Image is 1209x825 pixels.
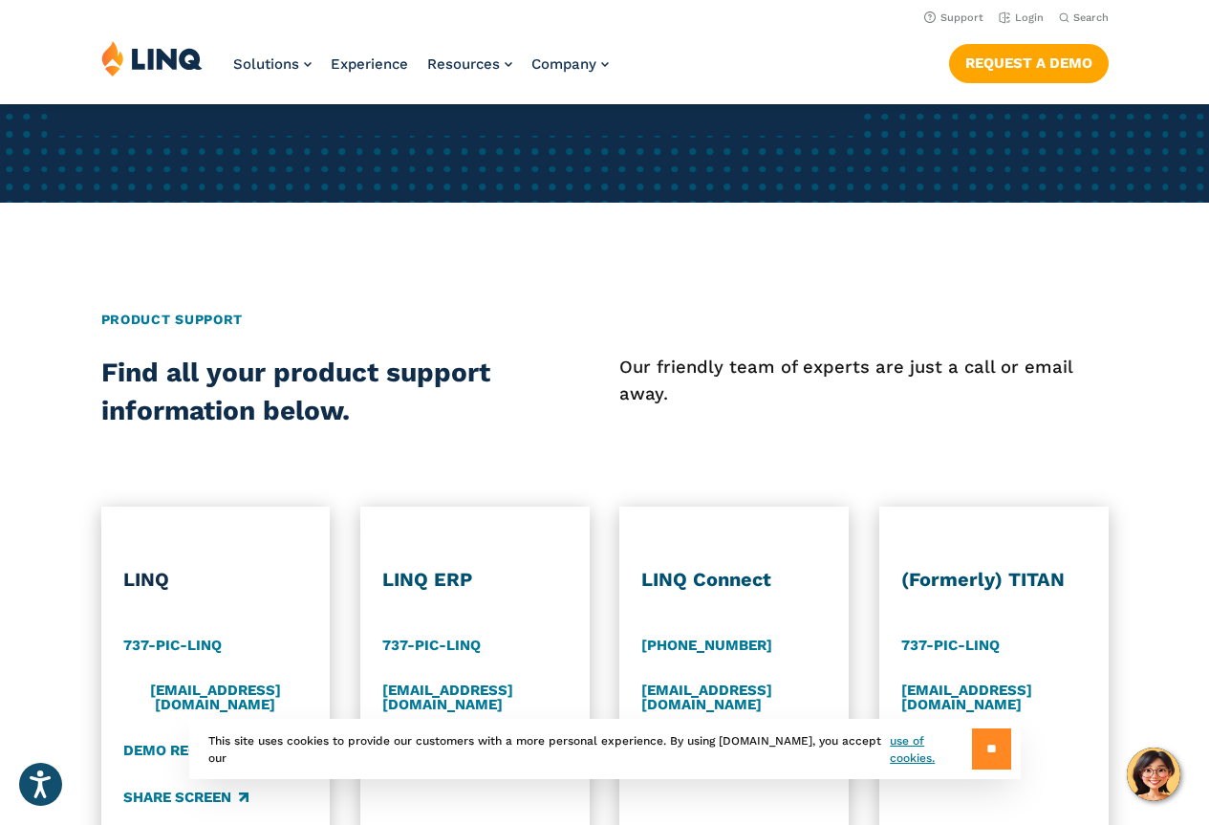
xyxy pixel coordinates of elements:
a: Resources [427,55,512,73]
a: 737-PIC-LINQ [123,635,222,656]
h3: (Formerly) TITAN [901,568,1087,593]
h3: LINQ [123,568,309,593]
nav: Button Navigation [949,40,1109,82]
img: LINQ | K‑12 Software [101,40,203,76]
span: Company [531,55,596,73]
a: [EMAIL_ADDRESS][DOMAIN_NAME] [123,682,309,713]
a: Support [924,11,983,24]
a: 737-PIC-LINQ [901,635,1000,656]
a: [PHONE_NUMBER] [641,635,772,656]
h3: LINQ ERP [382,568,568,593]
span: Solutions [233,55,299,73]
span: Search [1073,11,1109,24]
a: Login [999,11,1044,24]
a: Solutions [233,55,312,73]
h2: Product Support [101,310,1109,330]
a: [EMAIL_ADDRESS][DOMAIN_NAME] [382,682,568,713]
h3: LINQ Connect [641,568,827,593]
a: Experience [331,55,408,73]
div: This site uses cookies to provide our customers with a more personal experience. By using [DOMAIN... [189,719,1021,779]
a: [EMAIL_ADDRESS][DOMAIN_NAME] [901,682,1087,713]
span: Resources [427,55,500,73]
a: Request a Demo [949,44,1109,82]
a: [EMAIL_ADDRESS][DOMAIN_NAME] [641,682,827,713]
p: Our friendly team of experts are just a call or email away. [619,354,1108,407]
a: Company [531,55,609,73]
nav: Primary Navigation [233,40,609,103]
a: use of cookies. [890,732,971,767]
h2: Find all your product support information below. [101,354,504,430]
a: 737-PIC-LINQ [382,635,481,656]
button: Hello, have a question? Let’s chat. [1127,748,1180,801]
button: Open Search Bar [1059,11,1109,25]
